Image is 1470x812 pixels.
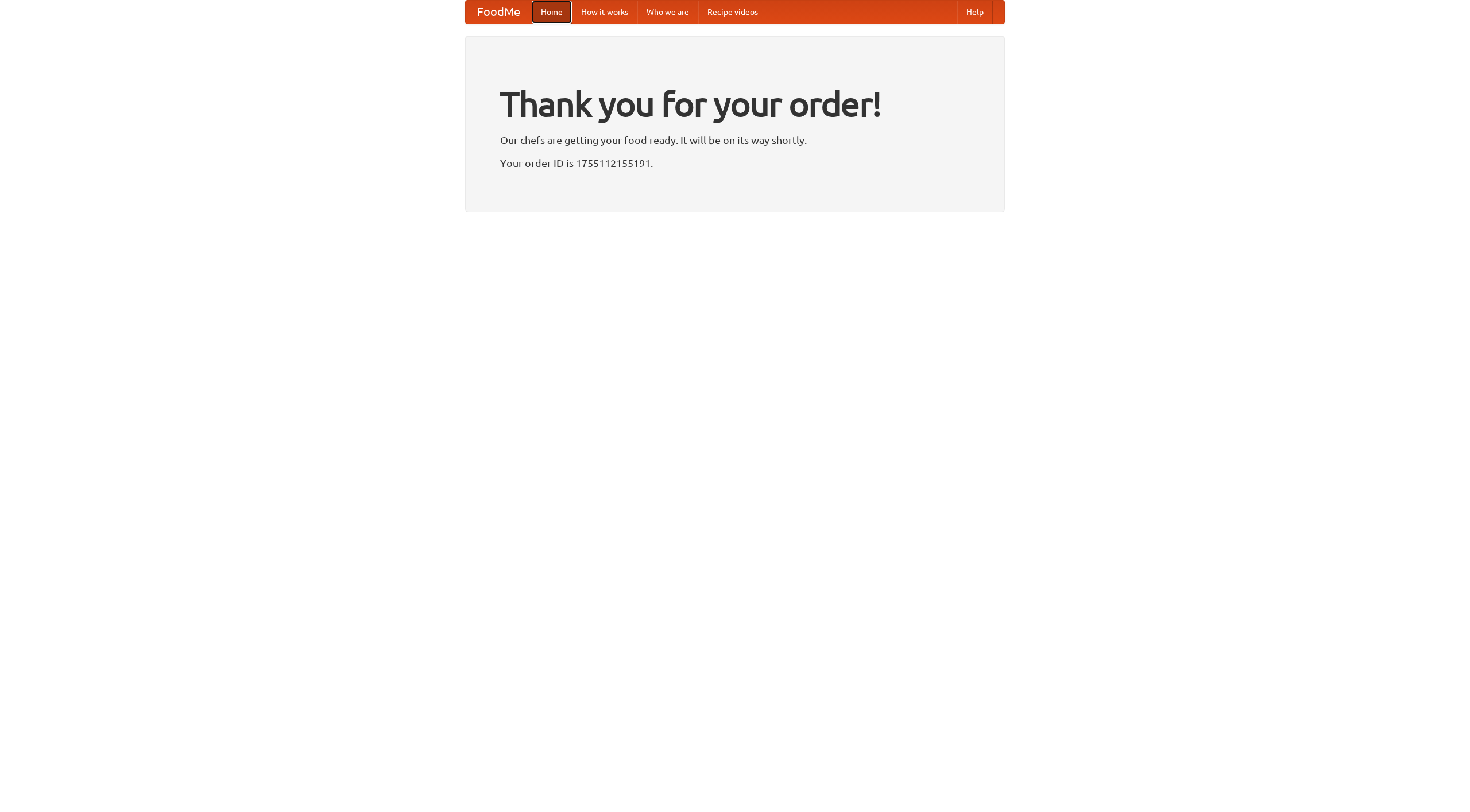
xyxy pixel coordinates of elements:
[637,1,698,24] a: Who we are
[698,1,767,24] a: Recipe videos
[500,131,970,149] p: Our chefs are getting your food ready. It will be on its way shortly.
[532,1,572,24] a: Home
[957,1,993,24] a: Help
[500,154,970,172] p: Your order ID is 1755112155191.
[572,1,637,24] a: How it works
[466,1,532,24] a: FoodMe
[500,76,970,131] h1: Thank you for your order!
